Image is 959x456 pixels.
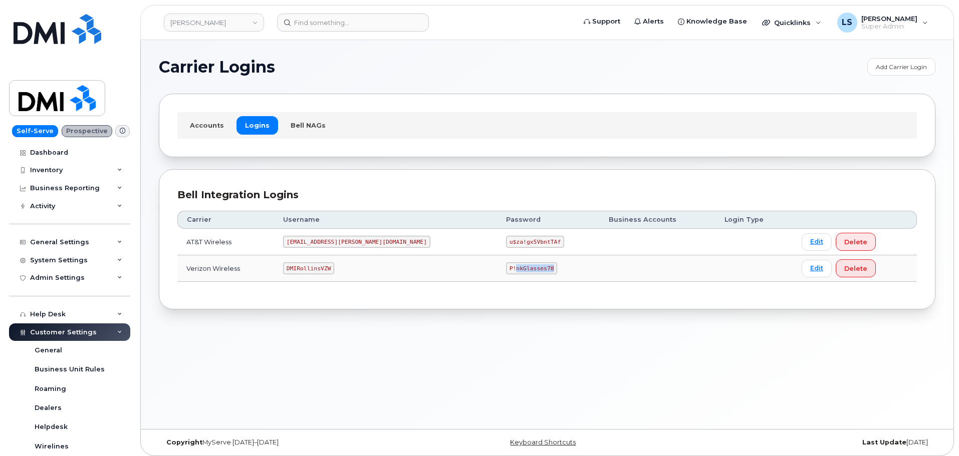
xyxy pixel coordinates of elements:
th: Carrier [177,211,274,229]
a: Add Carrier Login [867,58,935,76]
td: Verizon Wireless [177,255,274,282]
div: Bell Integration Logins [177,188,917,202]
span: Carrier Logins [159,60,275,75]
span: Delete [844,264,867,273]
code: DMIRollinsVZW [283,262,334,274]
th: Password [497,211,600,229]
button: Delete [836,233,876,251]
code: [EMAIL_ADDRESS][PERSON_NAME][DOMAIN_NAME] [283,236,430,248]
code: P!nkGlasses78 [506,262,557,274]
a: Edit [802,260,832,277]
strong: Copyright [166,438,202,446]
button: Delete [836,259,876,277]
td: AT&T Wireless [177,229,274,255]
a: Keyboard Shortcuts [510,438,576,446]
div: [DATE] [676,438,935,446]
a: Accounts [181,116,232,134]
a: Bell NAGs [282,116,334,134]
th: Username [274,211,497,229]
a: Logins [236,116,278,134]
span: Delete [844,237,867,247]
code: u$za!gx5VbntTAf [506,236,564,248]
th: Login Type [715,211,793,229]
div: MyServe [DATE]–[DATE] [159,438,418,446]
th: Business Accounts [600,211,715,229]
a: Edit [802,233,832,251]
strong: Last Update [862,438,906,446]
